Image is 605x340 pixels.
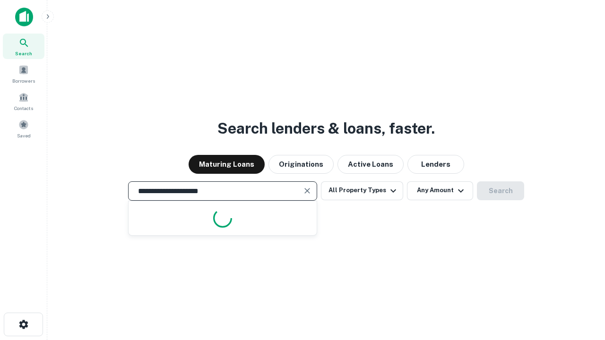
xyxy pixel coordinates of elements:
[3,88,44,114] a: Contacts
[189,155,265,174] button: Maturing Loans
[337,155,404,174] button: Active Loans
[3,116,44,141] a: Saved
[407,155,464,174] button: Lenders
[407,181,473,200] button: Any Amount
[17,132,31,139] span: Saved
[3,61,44,86] a: Borrowers
[15,50,32,57] span: Search
[12,77,35,85] span: Borrowers
[321,181,403,200] button: All Property Types
[14,104,33,112] span: Contacts
[268,155,334,174] button: Originations
[15,8,33,26] img: capitalize-icon.png
[217,117,435,140] h3: Search lenders & loans, faster.
[558,264,605,310] iframe: Chat Widget
[301,184,314,197] button: Clear
[3,34,44,59] a: Search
